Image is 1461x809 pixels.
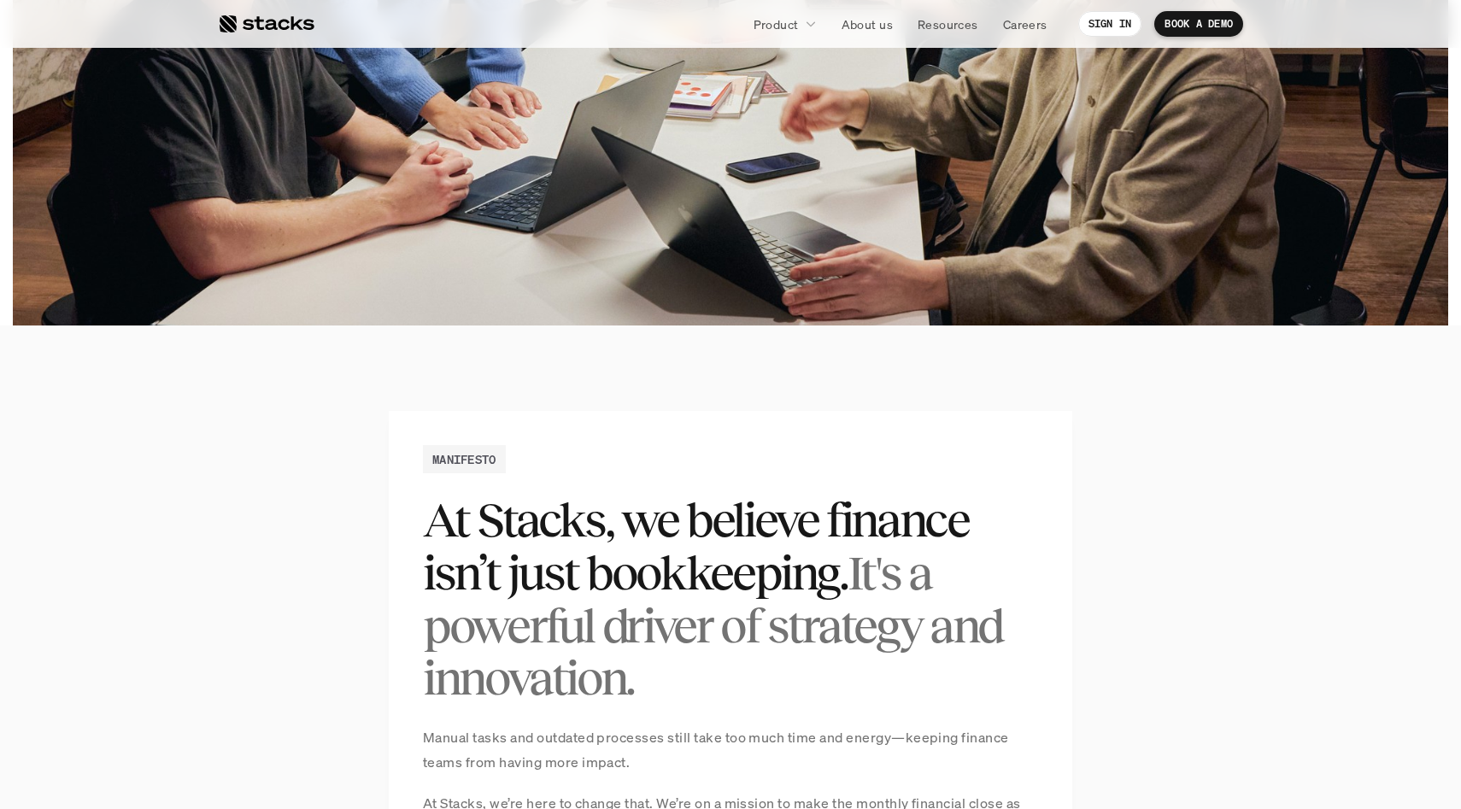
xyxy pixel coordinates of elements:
[423,725,1038,775] p: Manual tasks and outdated processes still take too much time and energy—keeping finance teams fro...
[423,494,1038,704] h2: At Stacks, we believe finance isn’t just bookkeeping.
[993,9,1058,39] a: Careers
[432,450,496,468] h2: MANIFESTO
[1088,18,1132,30] p: SIGN IN
[842,15,893,33] p: About us
[1003,15,1047,33] p: Careers
[754,15,799,33] p: Product
[1154,11,1243,37] a: BOOK A DEMO
[1078,11,1142,37] a: SIGN IN
[907,9,989,39] a: Resources
[831,9,903,39] a: About us
[1165,18,1233,30] p: BOOK A DEMO
[423,546,1010,705] span: It's a powerful driver of strategy and innovation.
[918,15,978,33] p: Resources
